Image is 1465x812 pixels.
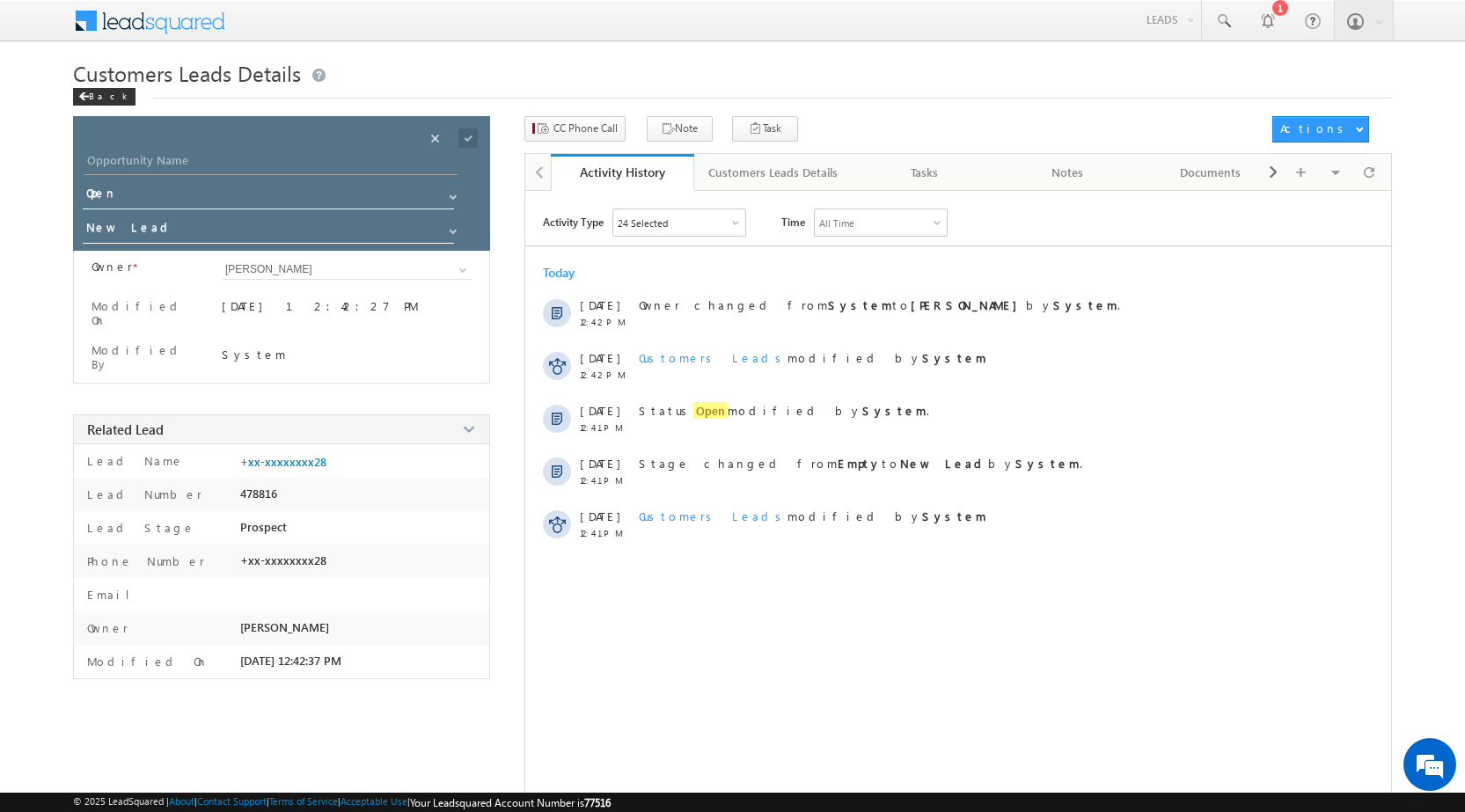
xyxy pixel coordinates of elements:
strong: System [922,508,986,523]
div: 24 Selected [618,217,668,229]
span: 12:41 PM [580,528,633,538]
strong: [PERSON_NAME] [911,297,1026,312]
span: 12:42 PM [580,369,633,380]
label: Modified On [92,299,200,327]
a: Show All Items [440,184,462,201]
span: 12:41 PM [580,475,633,486]
label: Lead Stage [83,520,195,535]
strong: System [1053,297,1117,312]
label: Owner [83,620,128,635]
div: [DATE] 12:42:27 PM [222,298,472,323]
span: Prospect [240,520,287,534]
button: Actions [1272,116,1369,143]
input: Status [83,182,454,209]
button: CC Phone Call [524,116,626,142]
span: Activity Type [543,208,604,235]
div: Tasks [868,162,981,183]
span: Customers Leads [639,350,787,365]
a: Customers Leads Details [694,154,853,191]
span: Customers Leads [639,508,787,523]
label: Modified On [83,654,209,669]
span: Owner changed from to by . [639,297,1120,312]
span: [DATE] [580,350,619,365]
div: Activity History [564,164,681,180]
span: 478816 [240,486,277,501]
a: Notes [997,154,1140,191]
strong: System [1015,456,1080,471]
span: Time [781,208,805,235]
span: [DATE] [580,403,619,418]
label: Email [83,587,143,602]
strong: System [922,350,986,365]
button: Note [647,116,713,142]
a: Tasks [853,154,997,191]
span: 12:42 PM [580,317,633,327]
div: Back [73,88,136,106]
input: Stage [83,216,454,244]
span: [DATE] 12:42:37 PM [240,654,341,668]
a: +xx-xxxxxxxx28 [240,455,326,469]
span: [PERSON_NAME] [240,620,329,634]
label: Phone Number [83,553,205,568]
span: Status modified by . [639,402,929,419]
a: About [169,795,194,807]
div: All Time [819,217,854,229]
label: Lead Number [83,486,202,501]
div: Documents [1154,162,1267,183]
span: +xx-xxxxxxxx28 [240,553,326,567]
label: Owner [92,260,133,274]
strong: New Lead [900,456,988,471]
span: [DATE] [580,508,619,523]
strong: System [862,403,927,418]
span: 77516 [584,796,611,809]
span: modified by [639,508,986,523]
span: modified by [639,350,986,365]
span: [DATE] [580,297,619,312]
span: Open [693,402,728,419]
div: Owner Changed,Status Changed,Stage Changed,Source Changed,Notes & 19 more.. [613,209,745,236]
div: Customers Leads Details [708,162,838,183]
span: CC Phone Call [553,121,618,136]
span: [DATE] [580,456,619,471]
div: Today [543,264,600,281]
a: Show All Items [450,261,472,279]
div: System [222,347,472,362]
div: Notes [1011,162,1124,183]
span: Customers Leads Details [73,59,301,87]
a: Terms of Service [269,795,338,807]
label: Modified By [92,343,200,371]
span: Stage changed from to by . [639,456,1082,471]
a: Documents [1139,154,1283,191]
a: Acceptable Use [341,795,407,807]
a: Activity History [551,154,694,191]
strong: System [828,297,892,312]
button: Task [732,116,798,142]
span: Your Leadsquared Account Number is [410,796,611,809]
input: Opportunity Name Opportunity Name [84,150,458,175]
span: 12:41 PM [580,422,633,433]
strong: Empty [838,456,882,471]
a: Contact Support [197,795,267,807]
div: Actions [1280,121,1350,136]
input: Type to Search [222,260,472,280]
label: Lead Name [83,453,184,468]
span: Related Lead [87,421,164,438]
span: © 2025 LeadSquared | | | | | [73,795,611,809]
a: Show All Items [440,218,462,236]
